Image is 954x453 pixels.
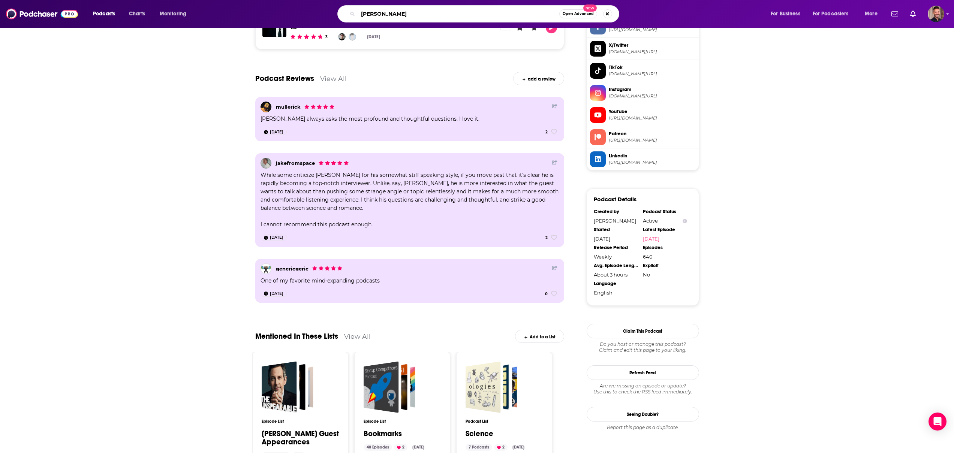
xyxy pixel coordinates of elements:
[643,218,687,224] div: Active
[261,129,287,135] a: Dec 23rd, 2019
[358,8,559,20] input: Search podcasts, credits, & more...
[594,254,638,260] div: Weekly
[262,419,339,424] h3: Episode List
[255,332,338,341] a: Mentioned In These Lists
[394,444,407,451] div: 2
[409,444,427,451] div: [DATE]
[590,63,696,79] a: TikTok[DOMAIN_NAME][URL]
[643,245,687,251] div: Episodes
[609,42,696,49] span: X/Twitter
[160,9,186,19] span: Monitoring
[545,129,548,136] span: 2
[928,6,944,22] button: Show profile menu
[609,138,696,143] span: https://www.patreon.com/lexfridman
[594,272,638,278] div: About 3 hours
[865,9,878,19] span: More
[261,158,271,169] img: jakefromspace
[276,266,309,272] a: genericgeric
[643,254,687,260] div: 640
[587,383,699,395] div: Are we missing an episode or update? Use this to check the RSS feed immediately.
[587,324,699,338] button: Claim This Podcast
[304,102,335,111] div: mullerick's Rating: 5 out of 5
[808,8,860,20] button: open menu
[270,234,283,241] span: [DATE]
[643,236,687,242] a: [DATE]
[594,227,638,233] div: Started
[609,49,696,55] span: twitter.com/lexfridman
[261,263,271,274] img: genericgeric
[563,12,594,16] span: Open Advanced
[320,75,347,82] a: View All
[364,361,415,413] a: Bookmarks
[545,235,548,241] span: 2
[349,33,356,40] img: Sam Altman
[587,407,699,422] a: Seeing Double?
[587,365,699,380] button: Refresh Feed
[552,265,557,271] a: Share Button
[276,104,301,110] a: mullerick
[609,27,696,33] span: https://www.facebook.com/lexfridman
[907,7,919,20] a: Show notifications dropdown
[270,290,283,298] span: [DATE]
[590,107,696,123] a: YouTube[URL][DOMAIN_NAME]
[270,129,283,136] span: [DATE]
[344,332,371,340] a: View All
[124,8,150,20] a: Charts
[594,245,638,251] div: Release Period
[364,430,402,438] a: Bookmarks
[594,196,636,203] h3: Podcast Details
[587,425,699,431] div: Report this page as a duplicate.
[261,171,560,229] div: While some criticize [PERSON_NAME] for his somewhat stiff speaking style, if you move past that i...
[609,64,696,71] span: TikTok
[88,8,125,20] button: open menu
[928,6,944,22] img: User Profile
[587,341,699,353] div: Claim and edit this page to your liking.
[609,108,696,115] span: YouTube
[514,22,526,33] button: Bookmark Episode
[860,8,887,20] button: open menu
[559,9,597,18] button: Open AdvancedNew
[609,115,696,121] span: https://www.youtube.com/@lexfridman
[367,34,380,39] div: [DATE]
[643,272,687,278] div: No
[466,419,543,424] h3: Podcast List
[590,129,696,145] a: Patreon[URL][DOMAIN_NAME]
[609,86,696,93] span: Instagram
[261,291,287,297] a: Jun 6th, 2021
[338,33,346,40] img: Lex Fridman
[929,413,947,431] div: Open Intercom Messenger
[552,103,557,109] a: Share Button
[513,72,564,85] div: add a review
[594,218,638,224] div: [PERSON_NAME]
[609,71,696,77] span: tiktok.com/@lexfridman
[325,34,328,39] div: 3
[262,430,339,446] a: [PERSON_NAME] Guest Appearances
[683,218,687,224] button: Show Info
[6,7,78,21] a: Podchaser - Follow, Share and Rate Podcasts
[587,341,699,347] span: Do you host or manage this podcast?
[643,209,687,215] div: Podcast Status
[813,9,849,19] span: For Podcasters
[364,419,441,424] h3: Episode List
[594,263,638,269] div: Avg. Episode Length
[261,102,271,112] img: mullerick
[466,361,517,413] a: Science
[509,444,527,451] div: [DATE]
[552,160,557,165] a: Share Button
[318,158,349,167] div: jakefromspace's Rating: 5 out of 5
[154,8,196,20] button: open menu
[529,22,540,33] button: Leave a Rating
[466,444,492,451] div: 7 Podcasts
[590,151,696,167] a: Linkedin[URL][DOMAIN_NAME]
[771,9,800,19] span: For Business
[609,152,696,159] span: Linkedin
[494,444,508,451] div: 2
[93,9,115,19] span: Podcasts
[262,361,313,413] a: Sam Harris Guest Appearances
[643,227,687,233] div: Latest Episode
